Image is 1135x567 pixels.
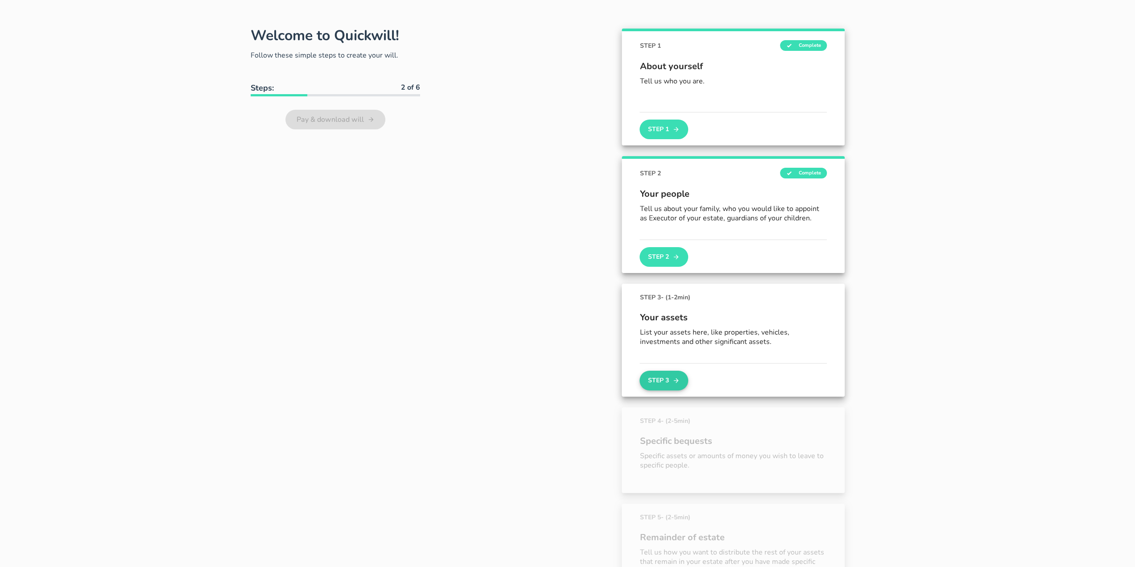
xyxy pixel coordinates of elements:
[640,60,827,73] span: About yourself
[640,247,688,267] button: Step 2
[640,451,827,470] p: Specific assets or amounts of money you wish to leave to specific people.
[401,83,420,92] b: 2 of 6
[251,26,399,45] h1: Welcome to Quickwill!
[640,328,827,347] p: List your assets here, like properties, vehicles, investments and other significant assets.
[660,293,690,302] span: - (1-2min)
[640,416,690,426] span: STEP 4
[640,293,690,302] span: STEP 3
[640,169,660,178] span: STEP 2
[660,513,690,521] span: - (2-5min)
[640,77,827,86] p: Tell us who you are.
[640,120,688,139] button: Step 1
[640,371,688,390] button: Step 3
[251,83,274,93] b: Steps:
[780,168,827,178] span: Complete
[660,417,690,425] span: - (2-5min)
[640,435,827,448] span: Specific bequests
[640,187,827,201] span: Your people
[251,50,420,61] p: Follow these simple steps to create your will.
[640,204,827,223] p: Tell us about your family, who you would like to appoint as Executor of your estate, guardians of...
[640,531,827,544] span: Remainder of estate
[640,41,660,50] span: STEP 1
[640,311,827,324] span: Your assets
[640,513,690,522] span: STEP 5
[780,40,827,51] span: Complete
